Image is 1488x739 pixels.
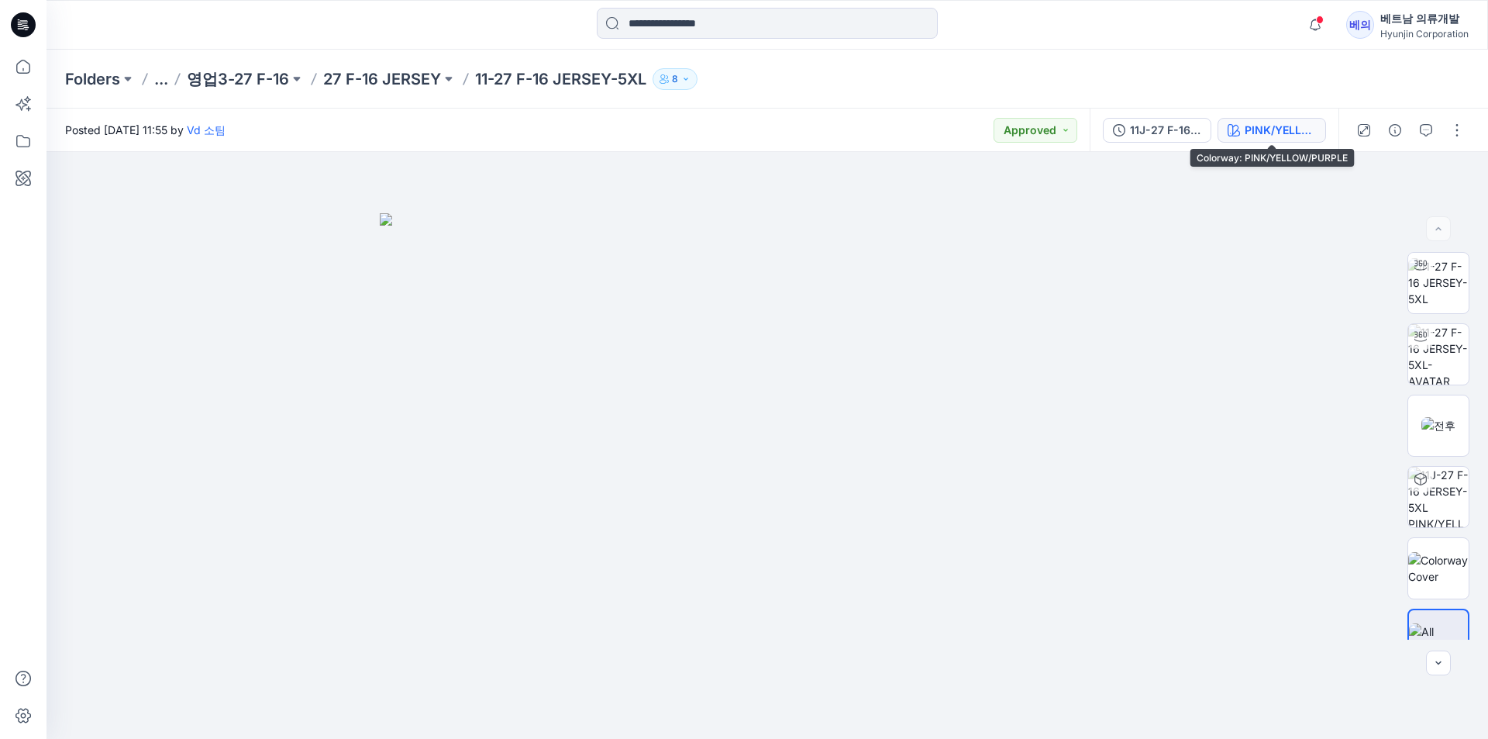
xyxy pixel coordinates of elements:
[1245,122,1316,139] div: PINK/YELLOW/PURPLE
[672,71,678,88] p: 8
[1408,467,1469,527] img: 11J-27 F-16 JERSEY-5XL PINK/YELLOW/PURPLE
[1408,258,1469,307] img: 11-27 F-16 JERSEY-5XL
[65,122,226,138] span: Posted [DATE] 11:55 by
[1408,324,1469,385] img: 11-27 F-16 JERSEY-5XL-AVATAR
[1380,9,1469,28] div: 베트남 의류개발
[1346,11,1374,39] div: 베의
[323,68,441,90] a: 27 F-16 JERSEY
[1380,28,1469,40] div: Hyunjin Corporation
[1421,417,1455,433] img: 전후
[154,68,168,90] button: ...
[1383,118,1407,143] button: Details
[1409,623,1468,656] img: All colorways
[187,123,226,136] a: Vd 소팀
[65,68,120,90] a: Folders
[1130,122,1201,139] div: 11J-27 F-16 JERSEY-5XL
[1408,552,1469,585] img: Colorway Cover
[187,68,289,90] a: 영업3-27 F-16
[1218,118,1326,143] button: PINK/YELLOW/PURPLE
[653,68,697,90] button: 8
[475,68,646,90] p: 11-27 F-16 JERSEY-5XL
[1103,118,1211,143] button: 11J-27 F-16 JERSEY-5XL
